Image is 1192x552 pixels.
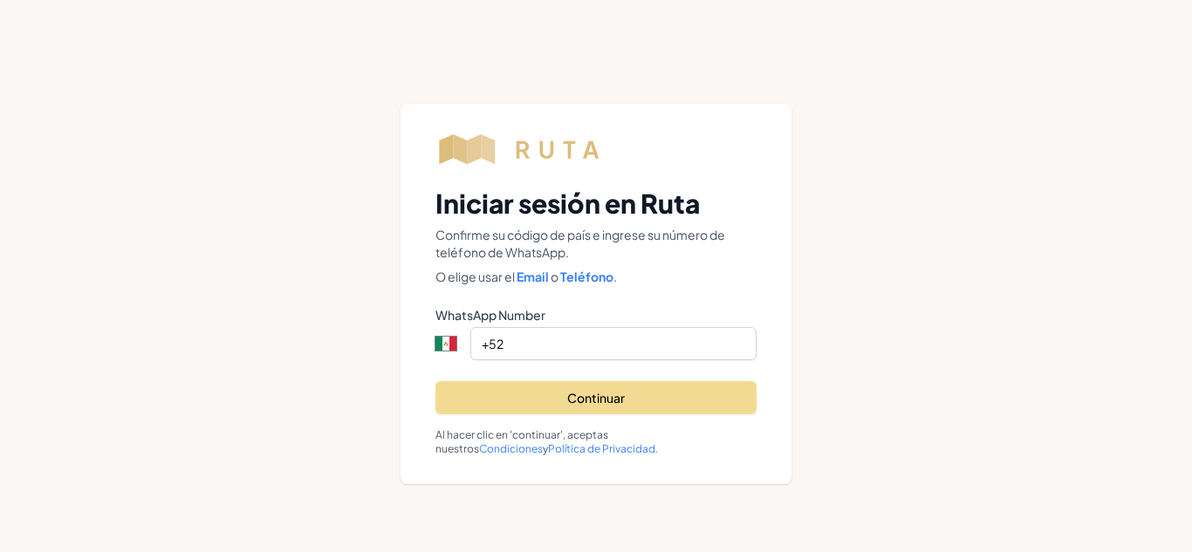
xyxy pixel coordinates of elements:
[470,327,757,360] input: Enter phone number
[435,268,757,285] p: O elige usar el o .
[435,226,757,261] p: Confirme su código de país e ingrese su número de teléfono de WhatsApp.
[435,381,757,414] button: Continuar
[515,269,551,284] a: Email
[435,306,757,324] label: WhatsApp Number
[479,442,543,455] a: Condiciones
[558,269,613,284] a: Teléfono
[435,132,621,167] img: Workflow
[435,428,757,456] p: Al hacer clic en 'continuar', aceptas nuestros y
[548,442,658,455] a: Política de Privacidad.
[435,187,757,219] h2: Iniciar sesión en Ruta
